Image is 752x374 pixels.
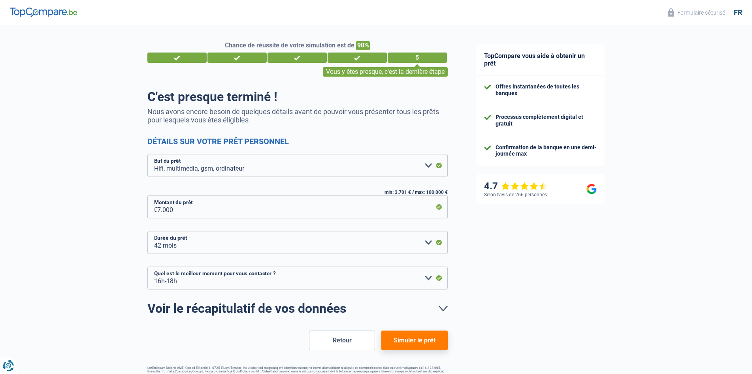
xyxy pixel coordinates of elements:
[381,331,447,350] button: Simuler le prêt
[268,53,327,63] div: 3
[10,8,77,17] img: TopCompare Logo
[309,331,375,350] button: Retour
[496,114,597,127] div: Processus complètement digital et gratuit
[147,190,448,195] div: min: 3.701 € / max: 100.000 €
[147,195,157,218] span: €
[496,144,597,158] div: Confirmation de la banque en une demi-journée max
[484,180,548,192] div: 4.7
[323,67,448,77] div: Vous y êtes presque, c'est la dernière étape
[734,8,742,17] div: fr
[356,41,370,50] span: 90%
[147,107,448,124] p: Nous avons encore besoin de quelques détails avant de pouvoir vous présenter tous les prêts pour ...
[496,83,597,97] div: Offres instantanées de toutes les banques
[147,89,448,104] h1: C'est presque terminé !
[147,302,448,315] a: Voir le récapitulatif de vos données
[476,44,605,75] div: TopCompare vous aide à obtenir un prêt
[484,192,547,197] div: Selon l’avis de 266 personnes
[663,6,730,19] button: Formulaire sécurisé
[207,53,267,63] div: 2
[225,41,354,49] span: Chance de réussite de votre simulation est de
[147,137,448,146] h2: Détails sur votre prêt personnel
[388,53,447,63] div: 5
[147,53,207,63] div: 1
[328,53,387,63] div: 4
